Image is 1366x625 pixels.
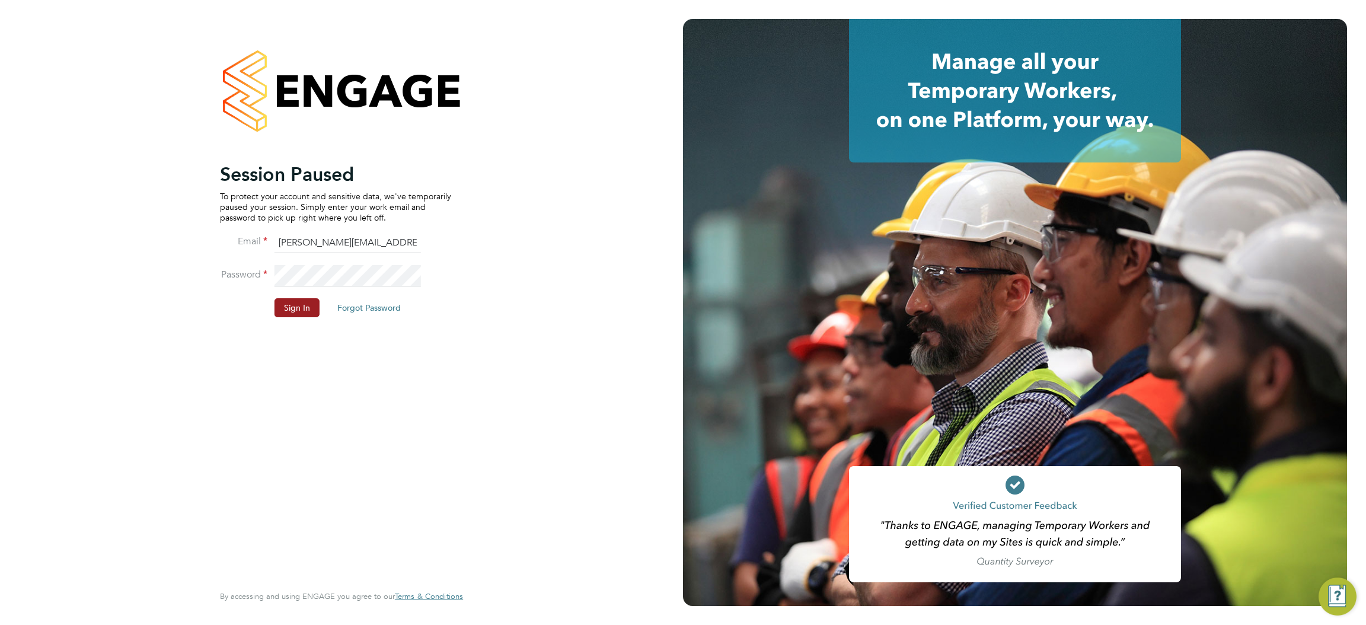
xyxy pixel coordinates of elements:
label: Password [220,269,267,281]
span: Terms & Conditions [395,591,463,601]
span: By accessing and using ENGAGE you agree to our [220,591,463,601]
p: To protect your account and sensitive data, we've temporarily paused your session. Simply enter y... [220,191,451,224]
button: Sign In [275,298,320,317]
label: Email [220,235,267,248]
h2: Session Paused [220,162,451,186]
input: Enter your work email... [275,232,421,254]
button: Engage Resource Center [1319,578,1357,616]
a: Terms & Conditions [395,592,463,601]
button: Forgot Password [328,298,410,317]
